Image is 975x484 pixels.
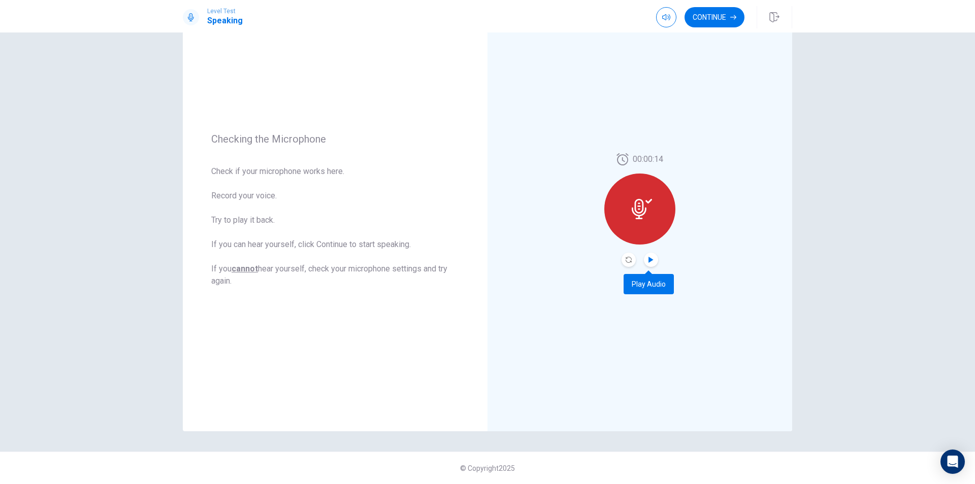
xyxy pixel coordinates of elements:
[211,133,459,145] span: Checking the Microphone
[207,15,243,27] h1: Speaking
[633,153,663,165] span: 00:00:14
[685,7,744,27] button: Continue
[622,253,636,267] button: Record Again
[460,464,515,472] span: © Copyright 2025
[207,8,243,15] span: Level Test
[940,450,965,474] div: Open Intercom Messenger
[644,253,658,267] button: Play Audio
[624,274,674,294] div: Play Audio
[232,264,258,273] u: cannot
[211,165,459,287] span: Check if your microphone works here. Record your voice. Try to play it back. If you can hear your...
